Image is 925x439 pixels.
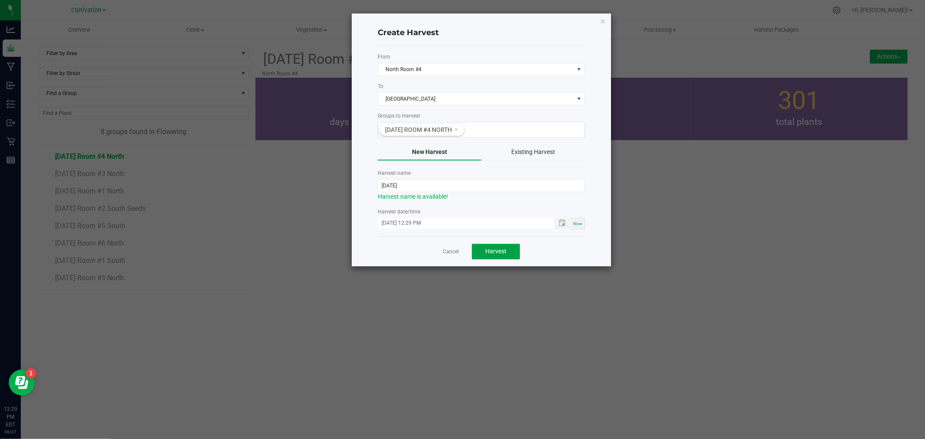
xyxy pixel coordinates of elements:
input: MM/dd/yyyy HH:MM a [378,218,545,229]
span: North Room #4 [378,63,574,75]
button: New Harvest [378,144,481,161]
label: To [378,82,585,90]
span: Now [573,221,582,226]
button: Existing Harvest [481,144,585,161]
h4: Create Harvest [378,27,585,39]
span: Harvest [485,248,507,255]
input: e.g. CR1-2021-01-01 [378,179,585,192]
label: From [378,53,585,61]
a: Cancel [443,248,459,256]
span: [DATE] Room #4 North [385,126,452,133]
div: Harvest name is available! [378,192,585,201]
iframe: Resource center unread badge [26,368,36,379]
label: Groups to Harvest [378,112,585,120]
label: Harvest name [378,169,585,177]
iframe: Resource center [9,370,35,396]
span: [GEOGRAPHIC_DATA] [378,93,574,105]
label: Harvest date/time [378,208,585,216]
button: Harvest [472,244,520,259]
span: Toggle popup [554,218,571,229]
